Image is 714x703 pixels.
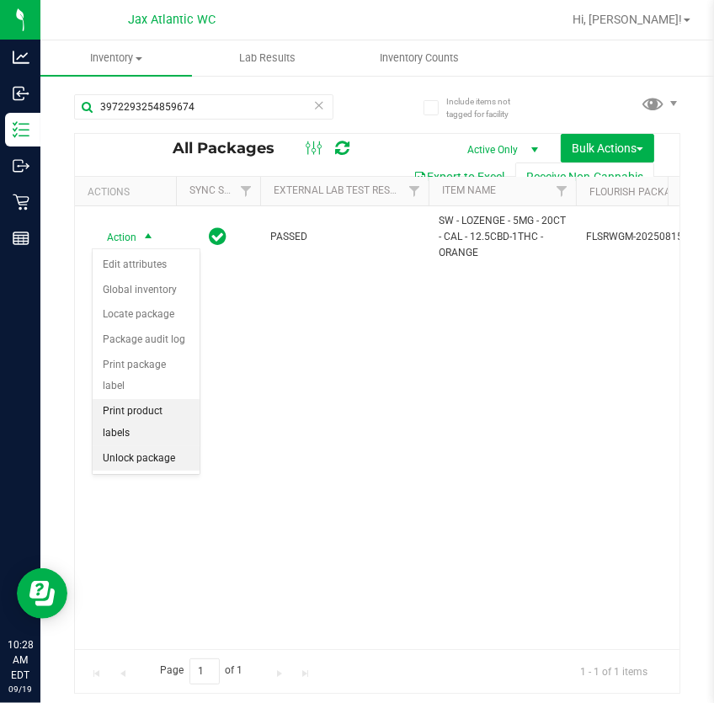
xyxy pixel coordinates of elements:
button: Export to Excel [402,162,515,191]
button: Receive Non-Cannabis [515,162,654,191]
li: Unlock package [93,446,200,471]
span: Jax Atlantic WC [128,13,216,27]
button: Bulk Actions [561,134,654,162]
input: Search Package ID, Item Name, SKU, Lot or Part Number... [74,94,333,120]
inline-svg: Outbound [13,157,29,174]
span: Hi, [PERSON_NAME]! [573,13,682,26]
span: 1 - 1 of 1 items [567,658,661,684]
li: Print package label [93,353,200,399]
a: Inventory Counts [344,40,495,76]
p: 10:28 AM EDT [8,637,33,683]
span: Page of 1 [146,658,257,684]
li: Locate package [93,302,200,328]
span: PASSED [270,229,418,245]
span: Inventory Counts [357,51,482,66]
li: Package audit log [93,328,200,353]
span: select [138,226,159,249]
li: Edit attributes [93,253,200,278]
span: Action [92,226,137,249]
inline-svg: Retail [13,194,29,210]
span: Include items not tagged for facility [446,95,530,120]
inline-svg: Inventory [13,121,29,138]
input: 1 [189,658,220,684]
a: Lab Results [192,40,344,76]
a: Filter [232,177,260,205]
span: Lab Results [217,51,319,66]
inline-svg: Reports [13,230,29,247]
iframe: Resource center [17,568,67,619]
p: 09/19 [8,683,33,695]
li: Global inventory [93,278,200,303]
a: Filter [401,177,429,205]
li: Print product labels [93,399,200,445]
a: External Lab Test Result [274,184,406,196]
span: Inventory [40,51,192,66]
span: Bulk Actions [572,141,643,155]
a: Filter [548,177,576,205]
a: Inventory [40,40,192,76]
a: Item Name [442,184,496,196]
div: Actions [88,186,169,198]
a: Flourish Package ID [589,186,695,198]
span: In Sync [210,225,227,248]
span: All Packages [173,139,291,157]
span: SW - LOZENGE - 5MG - 20CT - CAL - 12.5CBD-1THC - ORANGE [439,213,566,262]
inline-svg: Inbound [13,85,29,102]
a: Sync Status [189,184,254,196]
inline-svg: Analytics [13,49,29,66]
span: Clear [313,94,325,116]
